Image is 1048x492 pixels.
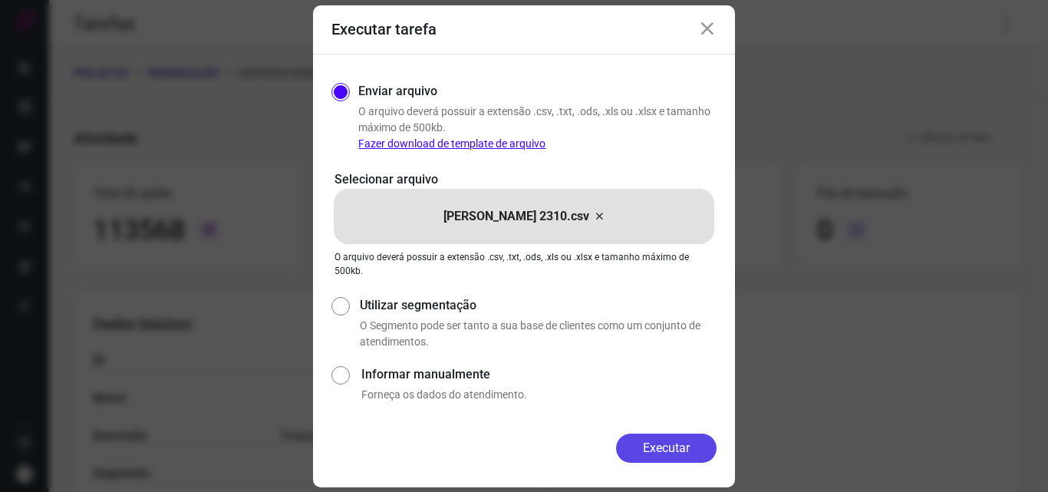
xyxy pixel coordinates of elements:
p: Forneça os dados do atendimento. [361,387,717,403]
a: Fazer download de template de arquivo [358,137,545,150]
button: Executar [616,434,717,463]
label: Utilizar segmentação [360,296,717,315]
p: O arquivo deverá possuir a extensão .csv, .txt, .ods, .xls ou .xlsx e tamanho máximo de 500kb. [335,250,713,278]
p: O arquivo deverá possuir a extensão .csv, .txt, .ods, .xls ou .xlsx e tamanho máximo de 500kb. [358,104,717,152]
label: Informar manualmente [361,365,717,384]
h3: Executar tarefa [331,20,437,38]
p: O Segmento pode ser tanto a sua base de clientes como um conjunto de atendimentos. [360,318,717,350]
p: Selecionar arquivo [335,170,713,189]
p: [PERSON_NAME] 2310.csv [443,207,589,226]
label: Enviar arquivo [358,82,437,101]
